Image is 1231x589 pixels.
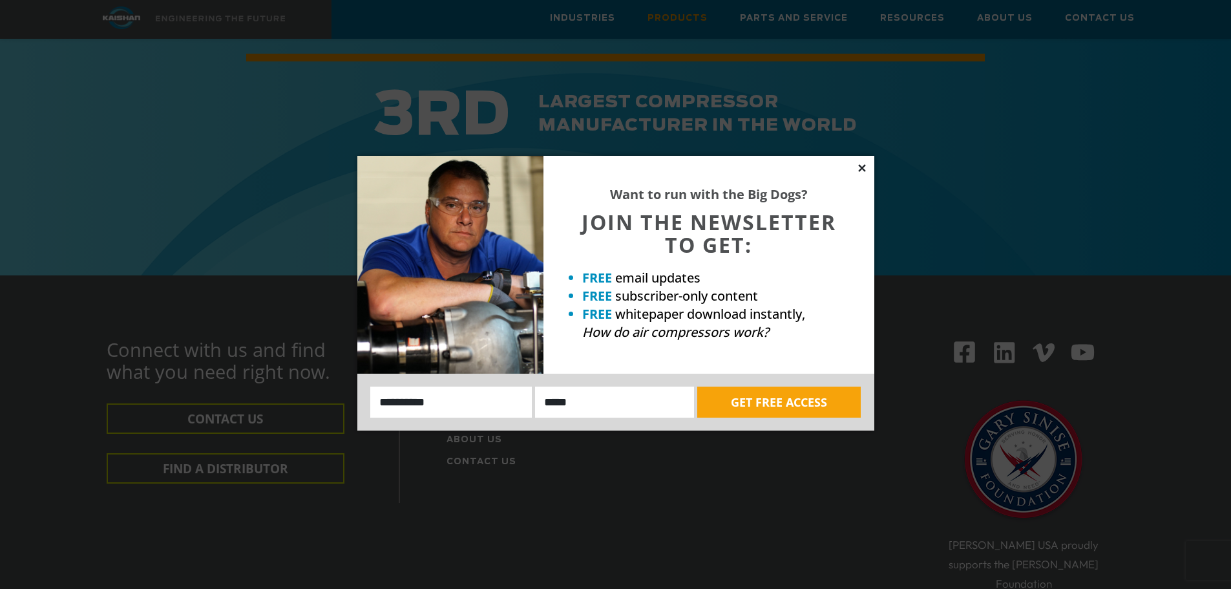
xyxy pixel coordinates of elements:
span: whitepaper download instantly, [615,305,805,323]
button: Close [856,162,868,174]
strong: FREE [582,287,612,305]
strong: FREE [582,305,612,323]
button: GET FREE ACCESS [697,387,861,418]
em: How do air compressors work? [582,323,769,341]
strong: FREE [582,269,612,286]
span: JOIN THE NEWSLETTER TO GET: [582,208,836,259]
input: Name: [370,387,532,418]
strong: Want to run with the Big Dogs? [610,186,808,203]
span: email updates [615,269,700,286]
input: Email [535,387,694,418]
span: subscriber-only content [615,287,758,305]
